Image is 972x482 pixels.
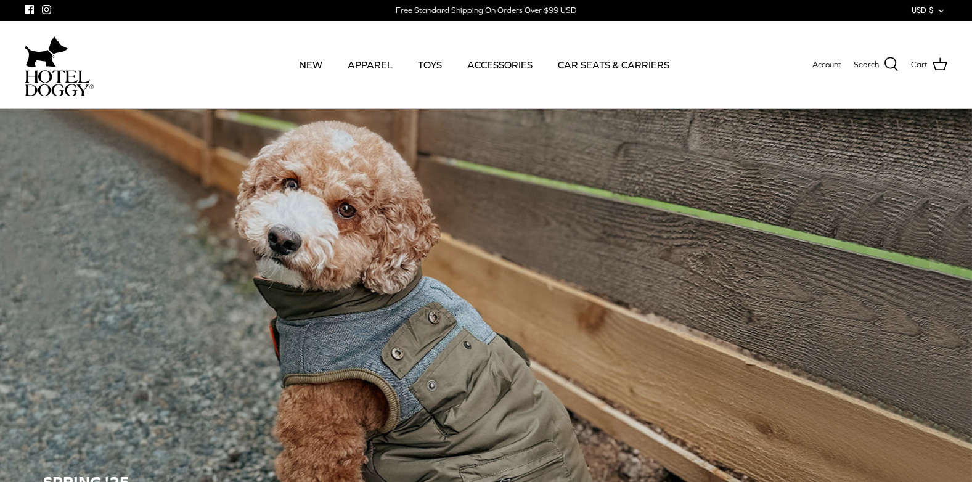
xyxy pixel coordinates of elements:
span: Cart [911,59,928,71]
img: hoteldoggycom [25,70,94,96]
a: Account [812,59,841,71]
div: Free Standard Shipping On Orders Over $99 USD [396,5,576,16]
a: NEW [288,44,333,86]
a: TOYS [407,44,453,86]
span: Search [854,59,879,71]
div: Primary navigation [183,44,785,86]
a: ACCESSORIES [456,44,544,86]
a: Instagram [42,5,51,14]
span: Account [812,60,841,69]
a: Free Standard Shipping On Orders Over $99 USD [396,1,576,20]
a: CAR SEATS & CARRIERS [547,44,680,86]
a: APPAREL [337,44,404,86]
a: hoteldoggycom [25,33,94,96]
a: Search [854,57,899,73]
img: dog-icon.svg [25,33,68,70]
a: Facebook [25,5,34,14]
a: Cart [911,57,947,73]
